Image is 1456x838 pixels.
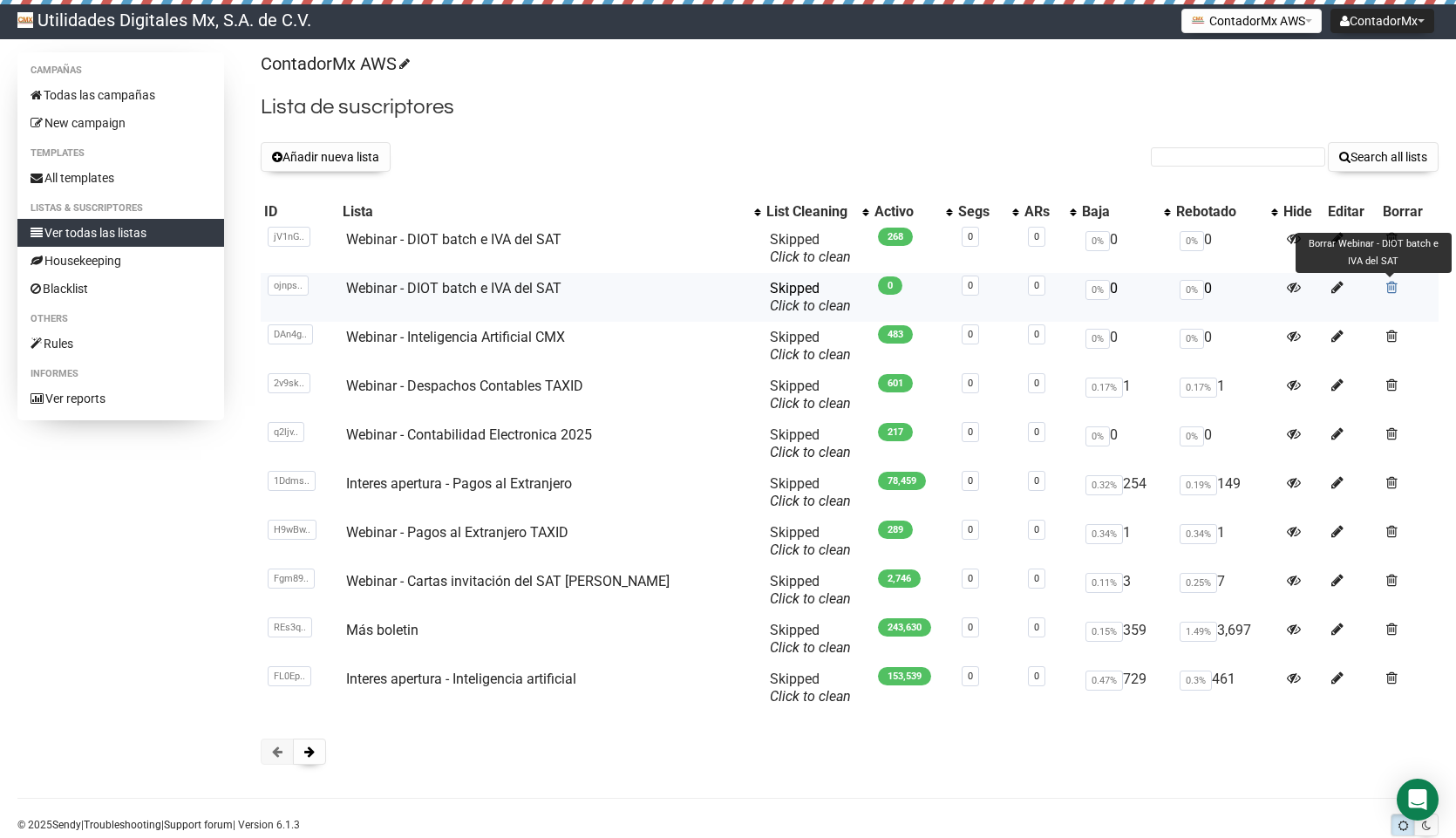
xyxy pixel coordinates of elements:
a: Click to clean [770,395,851,412]
a: Webinar - Contabilidad Electronica 2025 [346,426,592,443]
td: 0 [1173,419,1280,468]
span: 0% [1180,329,1204,349]
span: 78,459 [878,472,926,490]
span: 2v9sk.. [268,373,310,393]
th: List Cleaning: No sort applied, activate to apply an ascending sort [763,200,871,224]
span: Skipped [770,329,851,363]
span: H9wBw.. [268,520,316,540]
span: 601 [878,374,913,392]
p: © 2025 | | | Version 6.1.3 [17,815,300,835]
a: 0 [968,280,973,291]
h2: Lista de suscriptores [261,92,1439,123]
span: 0.17% [1180,378,1217,398]
a: 0 [968,378,973,389]
div: ARs [1024,203,1062,221]
a: Troubleshooting [84,819,161,831]
span: 0.47% [1085,671,1123,691]
td: 0 [1173,322,1280,371]
td: 149 [1173,468,1280,517]
span: 0.34% [1085,524,1123,544]
th: Baja: No sort applied, activate to apply an ascending sort [1078,200,1173,224]
span: 1Ddms.. [268,471,316,491]
span: Skipped [770,573,851,607]
span: 0% [1180,231,1204,251]
a: 0 [968,573,973,584]
li: Templates [17,143,224,164]
img: favicons [1191,13,1205,27]
span: q2ljv.. [268,422,304,442]
a: Sendy [52,819,81,831]
div: Editar [1328,203,1376,221]
span: Skipped [770,280,851,314]
span: Skipped [770,622,851,656]
a: Click to clean [770,297,851,314]
span: 0% [1085,231,1110,251]
a: Interes apertura - Pagos al Extranjero [346,475,572,492]
a: 0 [968,622,973,633]
a: New campaign [17,109,224,137]
span: Skipped [770,378,851,412]
button: ContadorMx AWS [1181,9,1322,33]
li: Campañas [17,60,224,81]
div: Borrar Webinar - DIOT batch e IVA del SAT [1296,233,1452,273]
a: Interes apertura - Inteligencia artificial [346,671,576,687]
a: Webinar - Inteligencia Artificial CMX [346,329,565,345]
div: Hide [1283,203,1321,221]
img: 214e50dfb8bad0c36716e81a4a6f82d2 [17,12,33,28]
span: 0% [1085,426,1110,446]
a: Webinar - Pagos al Extranjero TAXID [346,524,568,541]
span: 217 [878,423,913,441]
a: 0 [1034,231,1039,242]
a: 0 [1034,280,1039,291]
th: Lista: No sort applied, activate to apply an ascending sort [339,200,763,224]
a: Ver reports [17,385,224,412]
span: 0.25% [1180,573,1217,593]
span: 0 [878,276,902,295]
span: Skipped [770,426,851,460]
td: 1 [1078,371,1173,419]
td: 0 [1078,224,1173,273]
td: 1 [1078,517,1173,566]
span: 0% [1180,426,1204,446]
a: 0 [968,329,973,340]
a: Click to clean [770,346,851,363]
button: ContadorMx [1330,9,1434,33]
a: 0 [1034,573,1039,584]
a: Click to clean [770,590,851,607]
a: Webinar - DIOT batch e IVA del SAT [346,231,561,248]
span: 0.32% [1085,475,1123,495]
a: Rules [17,330,224,358]
a: All templates [17,164,224,192]
span: 0.3% [1180,671,1212,691]
a: Más boletin [346,622,418,638]
span: 289 [878,521,913,539]
span: Skipped [770,231,851,265]
a: Click to clean [770,542,851,558]
th: Editar: No sort applied, sorting is disabled [1324,200,1379,224]
a: 0 [1034,329,1039,340]
div: Segs [958,203,1003,221]
span: REs3q.. [268,617,312,637]
td: 3 [1078,566,1173,615]
span: 268 [878,228,913,246]
td: 0 [1173,273,1280,322]
span: 0% [1085,329,1110,349]
span: 0.17% [1085,378,1123,398]
span: Skipped [770,671,851,705]
a: Webinar - Cartas invitación del SAT [PERSON_NAME] [346,573,670,589]
span: 483 [878,325,913,344]
div: Borrar [1383,203,1435,221]
a: Todas las campañas [17,81,224,109]
td: 0 [1078,322,1173,371]
th: Activo: No sort applied, activate to apply an ascending sort [871,200,956,224]
span: Skipped [770,475,851,509]
a: ContadorMx AWS [261,53,407,74]
button: Search all lists [1328,142,1439,172]
span: 1.49% [1180,622,1217,642]
span: 0.34% [1180,524,1217,544]
th: ID: No sort applied, sorting is disabled [261,200,339,224]
div: Rebotado [1176,203,1262,221]
span: 243,630 [878,618,931,637]
span: jV1nG.. [268,227,310,247]
a: Blacklist [17,275,224,303]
